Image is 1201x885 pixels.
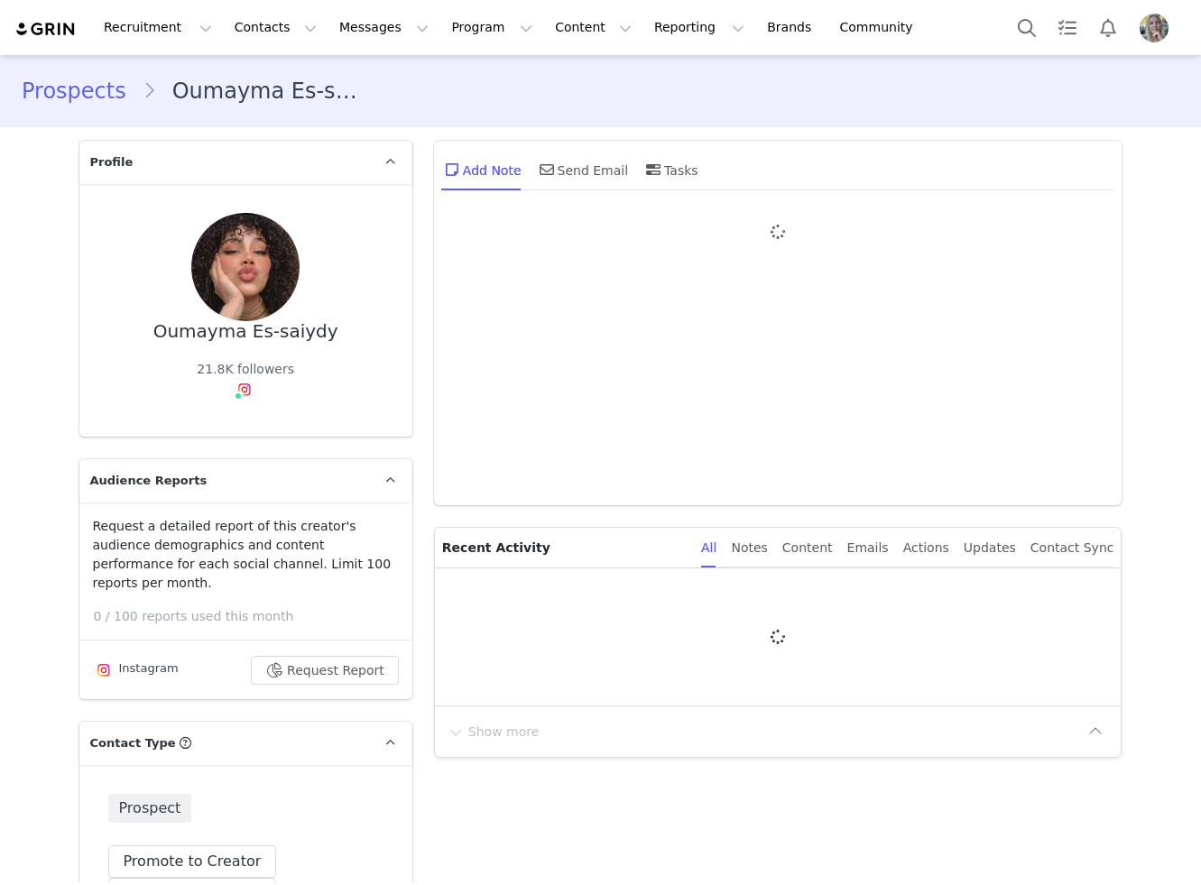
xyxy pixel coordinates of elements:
span: Prospect [108,794,192,823]
div: Contact Sync [1030,528,1114,568]
div: Instagram [93,659,179,681]
button: Notifications [1088,7,1128,48]
p: Recent Activity [442,528,687,567]
a: Tasks [1048,7,1087,48]
span: Audience Reports [90,472,208,490]
button: Profile [1129,14,1187,42]
div: Updates [964,528,1016,568]
button: Show more [446,717,540,746]
div: Tasks [642,148,698,191]
div: Send Email [536,148,629,191]
p: 0 / 100 reports used this month [94,607,412,626]
img: instagram.svg [97,663,111,678]
img: instagram.svg [237,383,252,397]
a: Brands [756,7,827,48]
button: Program [440,7,543,48]
div: Content [782,528,833,568]
div: Emails [847,528,889,568]
img: 02aa2a61-4871-4357-9e8d-77255709e504.jpg [191,213,300,321]
img: grin logo [14,21,78,38]
a: Prospects [22,75,143,107]
span: Profile [90,153,134,171]
img: 4c4d8390-f692-4448-aacb-a4bdb8ccc65e.jpg [1140,14,1169,42]
button: Contacts [224,7,328,48]
button: Reporting [643,7,755,48]
div: Notes [731,528,767,568]
p: Request a detailed report of this creator's audience demographics and content performance for eac... [93,517,399,593]
button: Request Report [251,656,399,685]
button: Recruitment [93,7,223,48]
div: Actions [903,528,949,568]
button: Messages [328,7,439,48]
div: All [701,528,716,568]
button: Promote to Creator [108,845,277,878]
div: Oumayma Es-saiydy [153,321,338,342]
div: 21.8K followers [197,360,294,379]
button: Content [544,7,642,48]
span: Contact Type [90,734,176,752]
div: Add Note [441,148,522,191]
button: Search [1007,7,1047,48]
a: Community [829,7,932,48]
